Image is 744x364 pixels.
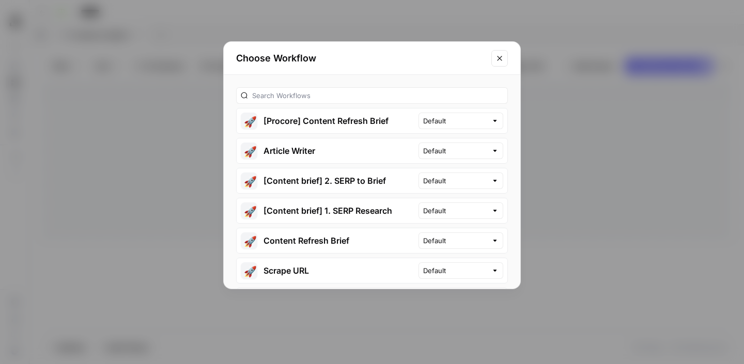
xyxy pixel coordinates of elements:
[423,176,487,186] input: Default
[237,228,419,253] button: 🚀Content Refresh Brief
[244,116,254,126] span: 🚀
[491,50,508,67] button: Close modal
[237,288,419,313] button: [PERSON_NAME]'s Challenge 2
[237,138,419,163] button: 🚀Article Writer
[423,205,487,216] input: Default
[252,90,503,101] input: Search Workflows
[244,176,254,186] span: 🚀
[244,205,254,216] span: 🚀
[237,198,419,223] button: 🚀[Content brief] 1. SERP Research
[244,235,254,246] span: 🚀
[237,168,419,193] button: 🚀[Content brief] 2. SERP to Brief
[423,235,487,246] input: Default
[423,116,487,126] input: Default
[244,146,254,156] span: 🚀
[237,258,419,283] button: 🚀Scrape URL
[236,51,485,66] h2: Choose Workflow
[423,265,487,276] input: Default
[423,146,487,156] input: Default
[244,265,254,276] span: 🚀
[237,108,419,133] button: 🚀[Procore] Content Refresh Brief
